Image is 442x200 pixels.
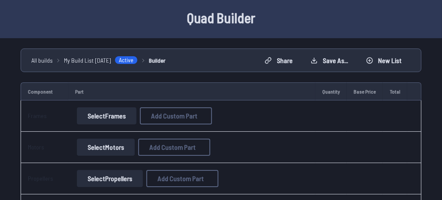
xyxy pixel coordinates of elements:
[10,7,432,28] h1: Quad Builder
[257,54,300,67] button: Share
[140,107,212,124] button: Add Custom Part
[149,56,166,65] a: Builder
[77,107,136,124] button: SelectFrames
[115,56,138,64] span: Active
[138,139,210,156] button: Add Custom Part
[303,54,355,67] button: Save as...
[21,82,68,100] td: Component
[315,82,347,100] td: Quantity
[149,144,196,151] span: Add Custom Part
[68,82,315,100] td: Part
[31,56,53,65] a: All builds
[151,112,197,119] span: Add Custom Part
[146,170,218,187] button: Add Custom Part
[28,143,44,151] a: Motors
[157,175,204,182] span: Add Custom Part
[359,54,409,67] button: New List
[75,107,138,124] a: SelectFrames
[64,56,138,65] a: My Build List [DATE]Active
[77,170,143,187] button: SelectPropellers
[75,139,136,156] a: SelectMotors
[28,112,47,119] a: Frames
[77,139,135,156] button: SelectMotors
[75,170,145,187] a: SelectPropellers
[383,82,407,100] td: Total
[28,175,53,182] a: Propellers
[347,82,383,100] td: Base Price
[64,56,111,65] span: My Build List [DATE]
